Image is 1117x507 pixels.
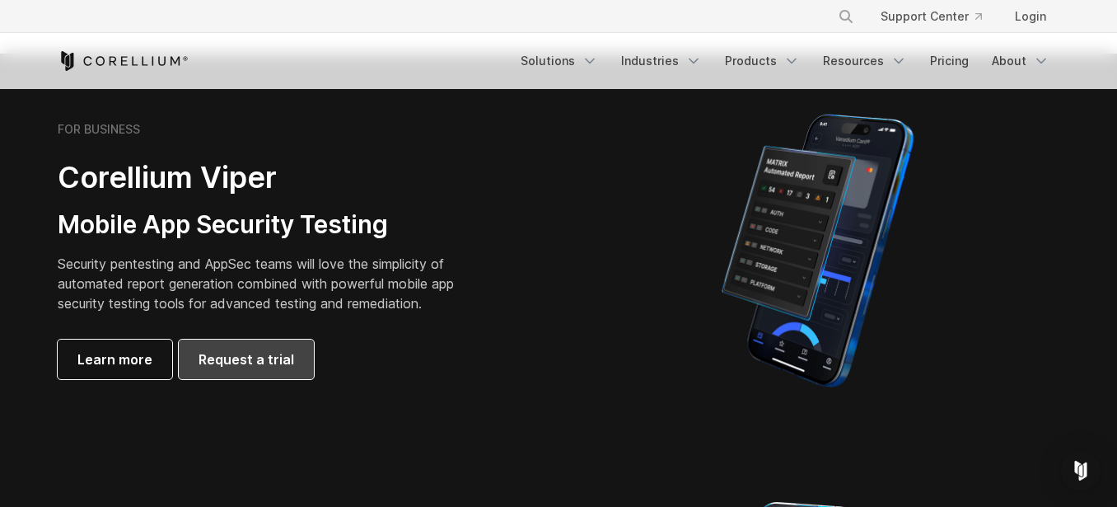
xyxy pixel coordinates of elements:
h3: Mobile App Security Testing [58,209,479,241]
a: Solutions [511,46,608,76]
p: Security pentesting and AppSec teams will love the simplicity of automated report generation comb... [58,254,479,313]
a: Corellium Home [58,51,189,71]
span: Learn more [77,350,152,369]
div: Navigation Menu [818,2,1059,31]
img: Corellium MATRIX automated report on iPhone showing app vulnerability test results across securit... [694,106,942,395]
a: Request a trial [179,340,314,379]
a: Industries [611,46,712,76]
button: Search [831,2,861,31]
span: Request a trial [199,350,294,369]
h2: Corellium Viper [58,159,479,196]
a: Resources [813,46,917,76]
a: Products [715,46,810,76]
a: Learn more [58,340,172,379]
a: About [982,46,1059,76]
a: Support Center [867,2,995,31]
h6: FOR BUSINESS [58,122,140,137]
div: Open Intercom Messenger [1061,451,1101,491]
a: Pricing [920,46,979,76]
a: Login [1002,2,1059,31]
div: Navigation Menu [511,46,1059,76]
